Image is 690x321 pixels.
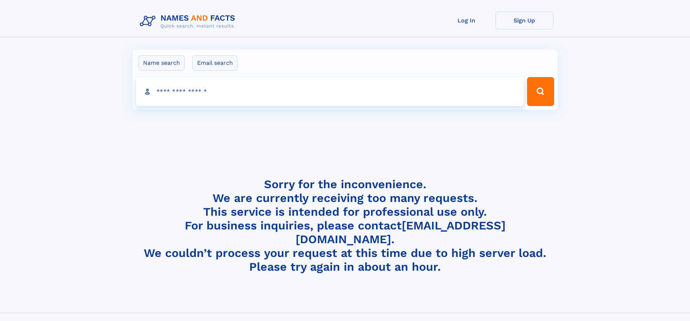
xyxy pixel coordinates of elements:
[192,55,238,71] label: Email search
[527,77,554,106] button: Search Button
[138,55,185,71] label: Name search
[137,177,553,274] h4: Sorry for the inconvenience. We are currently receiving too many requests. This service is intend...
[438,12,495,29] a: Log In
[495,12,553,29] a: Sign Up
[136,77,524,106] input: search input
[296,219,506,246] a: [EMAIL_ADDRESS][DOMAIN_NAME]
[137,12,241,31] img: Logo Names and Facts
